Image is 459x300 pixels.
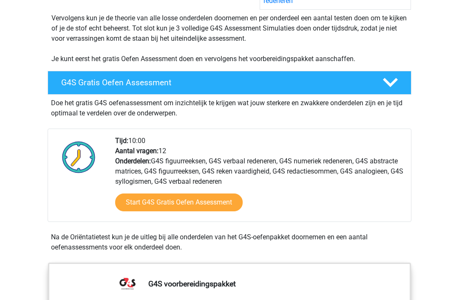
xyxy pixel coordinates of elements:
b: Tijd: [115,137,128,145]
h4: G4S Gratis Oefen Assessment [61,78,369,87]
div: Doe het gratis G4S oefenassessment om inzichtelijk te krijgen wat jouw sterkere en zwakkere onder... [48,95,411,118]
a: G4S Gratis Oefen Assessment [44,71,415,95]
div: Na de Oriëntatietest kun je de uitleg bij alle onderdelen van het G4S-oefenpakket doornemen en ee... [48,232,411,252]
div: Vervolgens kun je de theorie van alle losse onderdelen doornemen en per onderdeel een aantal test... [48,13,411,64]
b: Onderdelen: [115,157,151,165]
a: Start G4S Gratis Oefen Assessment [115,193,243,211]
b: Aantal vragen: [115,147,159,155]
img: Klok [57,136,100,178]
div: 10:00 12 G4S figuurreeksen, G4S verbaal redeneren, G4S numeriek redeneren, G4S abstracte matrices... [109,136,411,221]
